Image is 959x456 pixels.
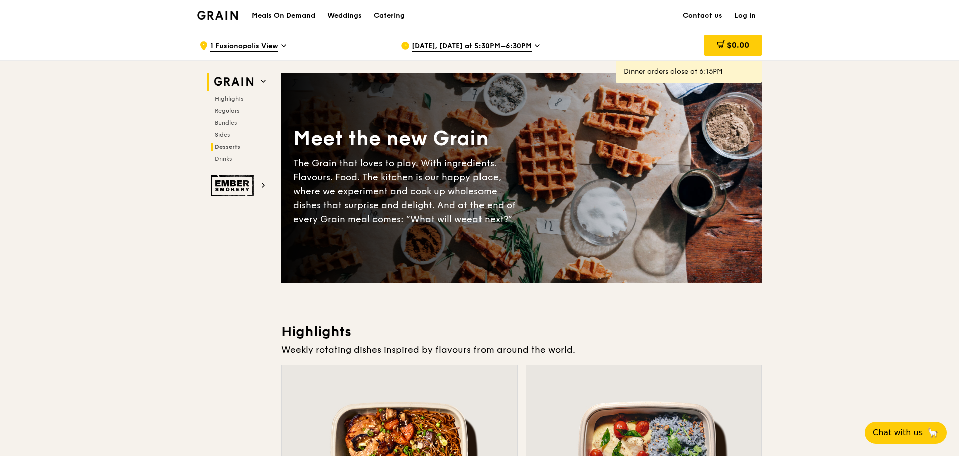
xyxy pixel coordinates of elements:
[293,125,522,152] div: Meet the new Grain
[727,40,749,50] span: $0.00
[210,41,278,52] span: 1 Fusionopolis View
[215,107,239,114] span: Regulars
[865,422,947,444] button: Chat with us🦙
[374,1,405,31] div: Catering
[215,143,240,150] span: Desserts
[927,427,939,439] span: 🦙
[215,155,232,162] span: Drinks
[252,11,315,21] h1: Meals On Demand
[677,1,728,31] a: Contact us
[293,156,522,226] div: The Grain that loves to play. With ingredients. Flavours. Food. The kitchen is our happy place, w...
[728,1,762,31] a: Log in
[321,1,368,31] a: Weddings
[412,41,532,52] span: [DATE], [DATE] at 5:30PM–6:30PM
[211,73,257,91] img: Grain web logo
[281,323,762,341] h3: Highlights
[211,175,257,196] img: Ember Smokery web logo
[281,343,762,357] div: Weekly rotating dishes inspired by flavours from around the world.
[215,131,230,138] span: Sides
[197,11,238,20] img: Grain
[624,67,754,77] div: Dinner orders close at 6:15PM
[215,119,237,126] span: Bundles
[368,1,411,31] a: Catering
[873,427,923,439] span: Chat with us
[215,95,243,102] span: Highlights
[467,214,512,225] span: eat next?”
[327,1,362,31] div: Weddings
